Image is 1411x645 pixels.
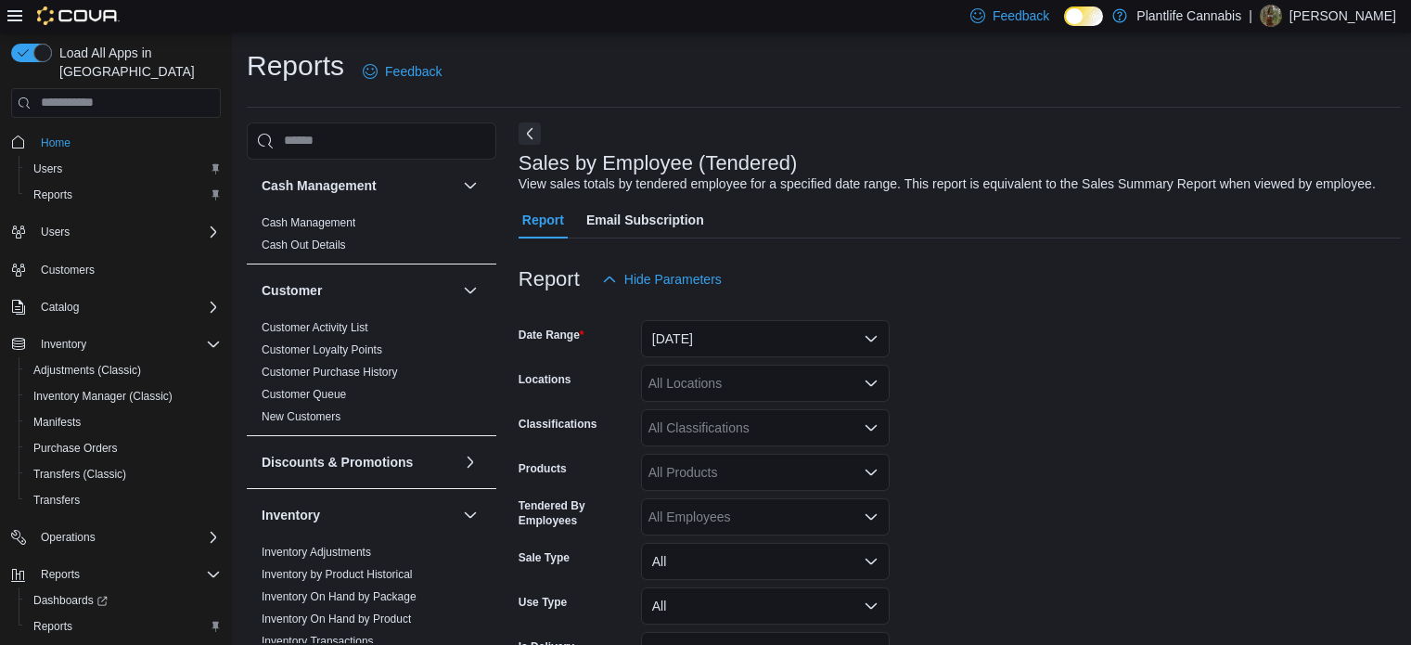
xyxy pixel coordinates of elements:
span: Manifests [26,411,221,433]
a: Customer Queue [262,388,346,401]
label: Date Range [519,328,584,342]
h3: Inventory [262,506,320,524]
a: Transfers [26,489,87,511]
p: [PERSON_NAME] [1289,5,1396,27]
button: Cash Management [459,174,481,197]
span: Customers [41,263,95,277]
button: [DATE] [641,320,890,357]
a: Inventory Adjustments [262,546,371,559]
span: Dashboards [26,589,221,612]
button: Discounts & Promotions [262,453,455,471]
button: Open list of options [864,420,879,435]
h3: Cash Management [262,176,377,195]
input: Dark Mode [1064,6,1103,26]
a: Inventory On Hand by Package [262,590,417,603]
span: Manifests [33,415,81,430]
button: Inventory [33,333,94,355]
a: Customers [33,259,102,281]
span: Inventory Manager (Classic) [26,385,221,407]
a: Dashboards [26,589,115,612]
span: Customers [33,258,221,281]
span: Customer Purchase History [262,365,398,380]
button: Users [19,156,228,182]
label: Classifications [519,417,597,432]
a: Cash Out Details [262,239,346,252]
a: Home [33,132,78,154]
button: Customers [4,256,228,283]
span: New Customers [262,409,340,424]
span: Customer Loyalty Points [262,342,382,357]
span: Transfers (Classic) [26,463,221,485]
span: Customer Queue [262,387,346,402]
span: Cash Out Details [262,238,346,252]
span: Inventory On Hand by Package [262,589,417,604]
button: Users [33,221,77,243]
span: Inventory On Hand by Product [262,612,411,626]
button: Customer [262,281,455,300]
a: Inventory On Hand by Product [262,613,411,626]
span: Cash Management [262,215,355,230]
span: Reports [33,187,72,202]
button: Reports [19,182,228,208]
span: Transfers (Classic) [33,467,126,482]
a: Inventory Manager (Classic) [26,385,180,407]
a: Reports [26,615,80,638]
button: Transfers [19,487,228,513]
span: Hide Parameters [624,270,722,289]
button: Inventory [4,331,228,357]
span: Operations [33,526,221,548]
label: Tendered By Employees [519,498,634,528]
a: Transfers (Classic) [26,463,134,485]
a: Dashboards [19,587,228,613]
h3: Customer [262,281,322,300]
span: Reports [26,184,221,206]
label: Use Type [519,595,567,610]
span: Catalog [33,296,221,318]
span: Feedback [385,62,442,81]
span: Inventory by Product Historical [262,567,413,582]
span: Dashboards [33,593,108,608]
span: Inventory Manager (Classic) [33,389,173,404]
a: Manifests [26,411,88,433]
span: Adjustments (Classic) [33,363,141,378]
div: Kearan Fenton [1260,5,1282,27]
button: Operations [33,526,103,548]
a: Adjustments (Classic) [26,359,148,381]
a: New Customers [262,410,340,423]
span: Inventory [33,333,221,355]
span: Reports [41,567,80,582]
span: Purchase Orders [33,441,118,456]
span: Catalog [41,300,79,315]
span: Home [41,135,71,150]
button: Users [4,219,228,245]
button: Hide Parameters [595,261,729,298]
span: Operations [41,530,96,545]
label: Products [519,461,567,476]
h3: Discounts & Promotions [262,453,413,471]
button: Home [4,129,228,156]
a: Customer Purchase History [262,366,398,379]
span: Reports [26,615,221,638]
a: Customer Activity List [262,321,368,334]
button: Inventory [262,506,455,524]
span: Inventory Adjustments [262,545,371,560]
span: Users [33,221,221,243]
span: Purchase Orders [26,437,221,459]
button: Open list of options [864,510,879,524]
button: Transfers (Classic) [19,461,228,487]
p: | [1249,5,1252,27]
span: Reports [33,619,72,634]
button: Reports [33,563,87,586]
button: Cash Management [262,176,455,195]
button: Open list of options [864,465,879,480]
h3: Report [519,268,580,290]
button: Discounts & Promotions [459,451,481,473]
span: Reports [33,563,221,586]
button: Reports [19,613,228,639]
button: Reports [4,561,228,587]
button: All [641,587,890,625]
button: Open list of options [864,376,879,391]
div: View sales totals by tendered employee for a specified date range. This report is equivalent to t... [519,174,1376,194]
h1: Reports [247,47,344,84]
button: All [641,543,890,580]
